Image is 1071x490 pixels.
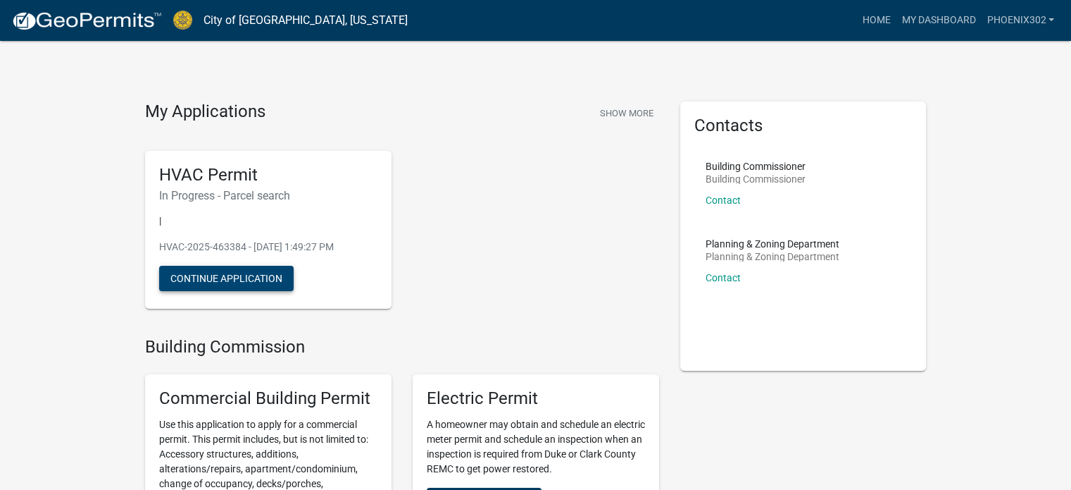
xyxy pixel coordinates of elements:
[159,388,377,409] h5: Commercial Building Permit
[427,388,645,409] h5: Electric Permit
[145,337,659,357] h4: Building Commission
[896,7,981,34] a: My Dashboard
[427,417,645,477] p: A homeowner may obtain and schedule an electric meter permit and schedule an inspection when an i...
[706,161,806,171] p: Building Commissioner
[203,8,408,32] a: City of [GEOGRAPHIC_DATA], [US_STATE]
[173,11,192,30] img: City of Jeffersonville, Indiana
[981,7,1060,34] a: Phoenix302
[856,7,896,34] a: Home
[594,102,659,125] button: Show More
[706,195,741,206] a: Contact
[159,240,377,255] p: HVAC-2025-463384 - [DATE] 1:49:27 PM
[159,189,377,202] h6: In Progress - Parcel search
[706,252,839,262] p: Planning & Zoning Department
[145,102,265,123] h4: My Applications
[159,165,377,185] h5: HVAC Permit
[159,266,294,291] button: Continue Application
[706,239,839,249] p: Planning & Zoning Department
[159,214,377,228] p: |
[706,174,806,184] p: Building Commissioner
[706,272,741,283] a: Contact
[694,116,913,136] h5: Contacts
